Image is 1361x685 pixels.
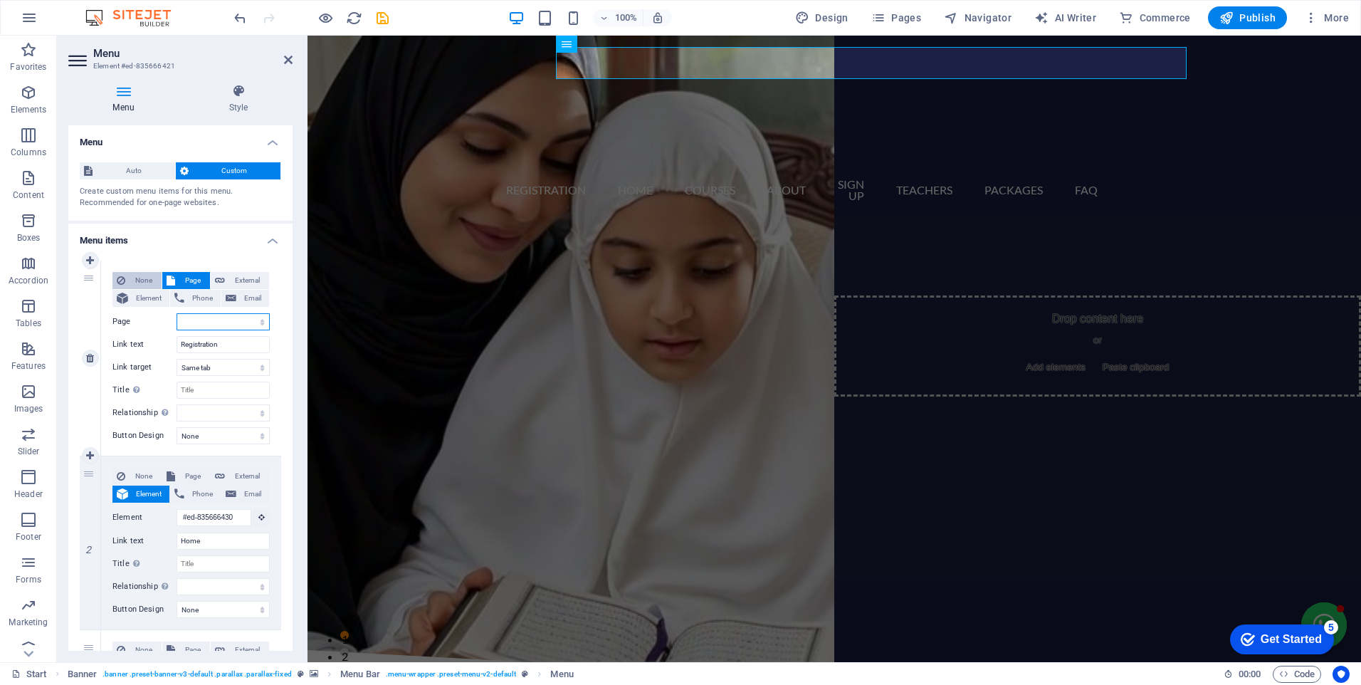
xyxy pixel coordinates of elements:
div: Get Started 5 items remaining, 0% complete [8,7,112,37]
label: Link target [112,359,177,376]
span: AI Writer [1034,11,1096,25]
label: Link text [112,533,177,550]
button: Navigator [938,6,1017,29]
p: Footer [16,531,41,543]
a: Click to cancel selection. Double-click to open Pages [11,666,47,683]
button: Design [789,6,854,29]
label: Title [112,382,177,399]
span: Auto [97,162,171,179]
div: Design (Ctrl+Alt+Y) [789,6,854,29]
p: Marketing [9,617,48,628]
label: Relationship [112,578,177,595]
span: Pages [871,11,921,25]
span: Code [1279,666,1315,683]
label: Element [112,509,177,526]
p: Favorites [10,61,46,73]
h4: Menu items [68,224,293,249]
h6: Session time [1224,666,1261,683]
label: Button Design [112,601,177,618]
p: Forms [16,574,41,585]
p: Content [13,189,44,201]
span: Page [179,642,206,659]
div: 5 [102,3,116,17]
button: External [211,468,269,485]
p: Columns [11,147,46,158]
span: Navigator [944,11,1011,25]
label: Button Design [112,427,177,444]
span: Phone [189,290,216,307]
span: Element [132,486,165,503]
button: Publish [1208,6,1287,29]
button: Element [112,290,169,307]
span: Page [179,272,206,289]
div: Create custom menu items for this menu. Recommended for one-page websites. [80,186,281,209]
button: reload [345,9,362,26]
button: External [211,642,269,659]
img: Editor Logo [82,9,189,26]
button: Page [162,272,210,289]
h2: Menu [93,47,293,60]
label: Title [112,555,177,572]
span: 00 00 [1239,666,1261,683]
button: save [374,9,391,26]
button: Click here to leave preview mode and continue editing [317,9,334,26]
button: 100% [593,9,643,26]
p: Tables [16,318,41,329]
button: Email [221,290,269,307]
span: External [229,272,265,289]
button: None [112,642,162,659]
span: None [130,468,157,485]
p: Accordion [9,275,48,286]
button: External [211,272,269,289]
button: Page [162,642,210,659]
p: Elements [11,104,47,115]
div: Get Started [38,16,100,28]
i: On resize automatically adjust zoom level to fit chosen device. [651,11,664,24]
button: Code [1273,666,1321,683]
button: 1 [33,595,41,604]
span: Phone [189,486,216,503]
i: Undo: Change menu items (Ctrl+Z) [232,10,248,26]
i: This element is a customizable preset [522,670,528,678]
span: Click to select. Double-click to edit [550,666,573,683]
span: None [130,272,157,289]
button: Page [162,468,210,485]
i: This element is a customizable preset [298,670,304,678]
span: None [130,642,157,659]
label: Page [112,313,177,330]
button: Element [112,486,169,503]
button: AI Writer [1029,6,1102,29]
input: Link text... [177,336,270,353]
span: Email [241,290,265,307]
span: Element [132,290,165,307]
button: Commerce [1113,6,1197,29]
button: More [1298,6,1355,29]
span: Page [179,468,206,485]
span: External [229,642,265,659]
em: 2 [78,544,99,555]
button: None [112,468,162,485]
span: Click to select. Double-click to edit [68,666,98,683]
span: Design [795,11,848,25]
button: Phone [170,486,221,503]
h4: Menu [68,84,184,114]
p: Features [11,360,46,372]
span: Publish [1219,11,1276,25]
button: Custom [176,162,281,179]
span: Commerce [1119,11,1191,25]
p: Slider [18,446,40,457]
h4: Style [184,84,293,114]
i: This element contains a background [310,670,318,678]
span: Email [241,486,265,503]
label: Link text [112,336,177,353]
span: . banner .preset-banner-v3-default .parallax .parallax-fixed [103,666,291,683]
span: Click to select. Double-click to edit [340,666,380,683]
label: Relationship [112,404,177,422]
input: Title [177,382,270,399]
button: Auto [80,162,175,179]
span: : [1249,669,1251,679]
span: Custom [193,162,277,179]
button: 2 [33,612,41,621]
button: undo [231,9,248,26]
nav: breadcrumb [68,666,574,683]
